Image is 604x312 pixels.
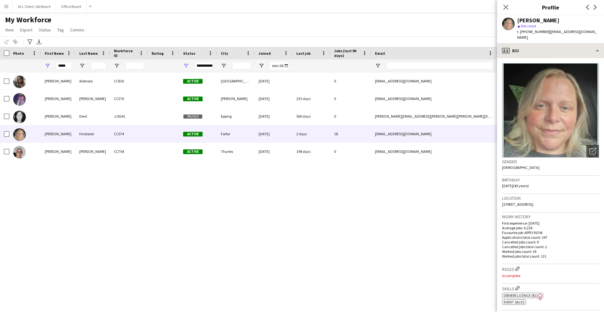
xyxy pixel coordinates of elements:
[371,72,497,90] div: [EMAIL_ADDRESS][DOMAIN_NAME]
[55,26,66,34] a: Tag
[502,214,599,220] h3: Work history
[183,114,203,119] span: Paused
[504,293,538,298] span: Drivers Licence (B1)
[13,75,26,88] img: Sarah Adenola
[79,51,98,56] span: Last Name
[375,63,381,69] button: Open Filter Menu
[5,15,51,25] span: My Workforce
[183,132,203,136] span: Active
[183,149,203,154] span: Active
[217,125,255,142] div: Forfar
[41,72,75,90] div: [PERSON_NAME]
[521,24,536,28] span: Not rated
[270,62,289,70] input: Joined Filter Input
[259,63,264,69] button: Open Filter Menu
[152,51,164,56] span: Rating
[45,63,50,69] button: Open Filter Menu
[57,27,64,33] span: Tag
[517,29,550,34] span: t. [PHONE_NUMBER]
[221,63,226,69] button: Open Filter Menu
[232,62,251,70] input: City Filter Input
[497,3,604,11] h3: Profile
[125,62,144,70] input: Workforce ID Filter Input
[13,93,26,106] img: Sarah Cox
[259,51,271,56] span: Joined
[330,143,371,160] div: 0
[371,125,497,142] div: [EMAIL_ADDRESS][DOMAIN_NAME]
[586,145,599,158] div: Open photos pop-in
[217,90,255,107] div: [PERSON_NAME]
[13,128,26,141] img: Sarah Findlater
[502,244,599,249] p: Cancelled jobs total count: 2
[371,108,497,125] div: [PERSON_NAME][EMAIL_ADDRESS][PERSON_NAME][PERSON_NAME][DOMAIN_NAME]
[36,26,53,34] a: Status
[110,72,148,90] div: CC816
[371,90,497,107] div: [EMAIL_ADDRESS][DOMAIN_NAME]
[502,165,540,170] span: [DEMOGRAPHIC_DATA]
[517,18,559,23] div: [PERSON_NAME]
[110,108,148,125] div: JJ0241
[56,0,87,13] button: Office Board
[13,0,56,13] button: ALL Client Job Board
[502,254,599,259] p: Worked jobs total count: 131
[75,143,110,160] div: [PERSON_NAME]
[375,51,385,56] span: Email
[502,273,599,278] p: Incomplete
[114,48,137,58] span: Workforce ID
[330,90,371,107] div: 0
[330,125,371,142] div: 18
[293,90,330,107] div: 233 days
[91,62,106,70] input: Last Name Filter Input
[79,63,85,69] button: Open Filter Menu
[56,62,72,70] input: First Name Filter Input
[504,300,524,304] span: Event sales
[296,51,310,56] span: Last job
[221,51,228,56] span: City
[183,79,203,84] span: Active
[330,108,371,125] div: 0
[5,27,14,33] span: View
[255,143,293,160] div: [DATE]
[255,125,293,142] div: [DATE]
[41,108,75,125] div: [PERSON_NAME]
[502,177,599,183] h3: Birthday
[18,26,35,34] a: Export
[293,125,330,142] div: 2 days
[110,143,148,160] div: CC754
[334,48,360,58] span: Jobs (last 90 days)
[502,63,599,158] img: Crew avatar or photo
[255,72,293,90] div: [DATE]
[110,125,148,142] div: CC574
[183,51,195,56] span: Status
[502,240,599,244] p: Cancelled jobs count: 0
[502,226,599,230] p: Average jobs: 6.238
[20,27,32,33] span: Export
[183,97,203,101] span: Active
[502,230,599,235] p: Favourite job: APPLY NOW
[217,108,255,125] div: Epping
[293,143,330,160] div: 194 days
[75,72,110,90] div: Adenola
[68,26,87,34] a: Comms
[70,27,84,33] span: Comms
[386,62,493,70] input: Email Filter Input
[35,38,43,46] app-action-btn: Export XLSX
[13,111,26,123] img: Sarah Dent
[41,143,75,160] div: [PERSON_NAME]
[26,38,34,46] app-action-btn: Advanced filters
[371,143,497,160] div: [EMAIL_ADDRESS][DOMAIN_NAME]
[183,63,189,69] button: Open Filter Menu
[255,108,293,125] div: [DATE]
[502,195,599,201] h3: Location
[39,27,51,33] span: Status
[75,108,110,125] div: Dent
[502,235,599,240] p: Applications total count: 167
[13,146,26,159] img: Sarah Hayden
[502,249,599,254] p: Worked jobs count: 34
[110,90,148,107] div: CC376
[75,125,110,142] div: Findlater
[502,285,599,292] h3: Skills
[217,143,255,160] div: Thurles
[75,90,110,107] div: [PERSON_NAME]
[502,202,533,207] span: [STREET_ADDRESS]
